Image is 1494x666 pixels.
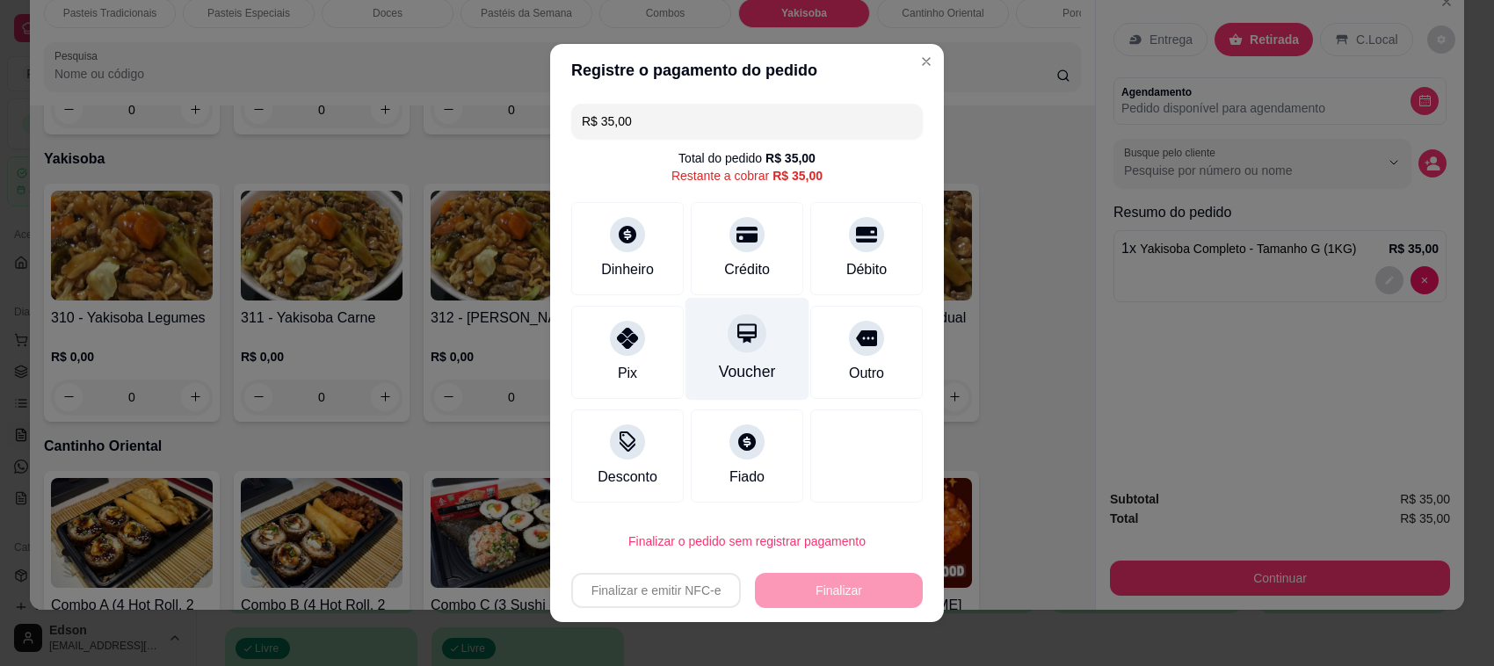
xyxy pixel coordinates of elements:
[765,149,816,167] div: R$ 35,00
[772,167,823,185] div: R$ 35,00
[598,467,657,488] div: Desconto
[846,259,887,280] div: Débito
[618,363,637,384] div: Pix
[729,467,765,488] div: Fiado
[719,360,776,383] div: Voucher
[582,104,912,139] input: Ex.: hambúrguer de cordeiro
[724,259,770,280] div: Crédito
[571,524,923,559] button: Finalizar o pedido sem registrar pagamento
[601,259,654,280] div: Dinheiro
[550,44,944,97] header: Registre o pagamento do pedido
[912,47,940,76] button: Close
[849,363,884,384] div: Outro
[678,149,816,167] div: Total do pedido
[671,167,823,185] div: Restante a cobrar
